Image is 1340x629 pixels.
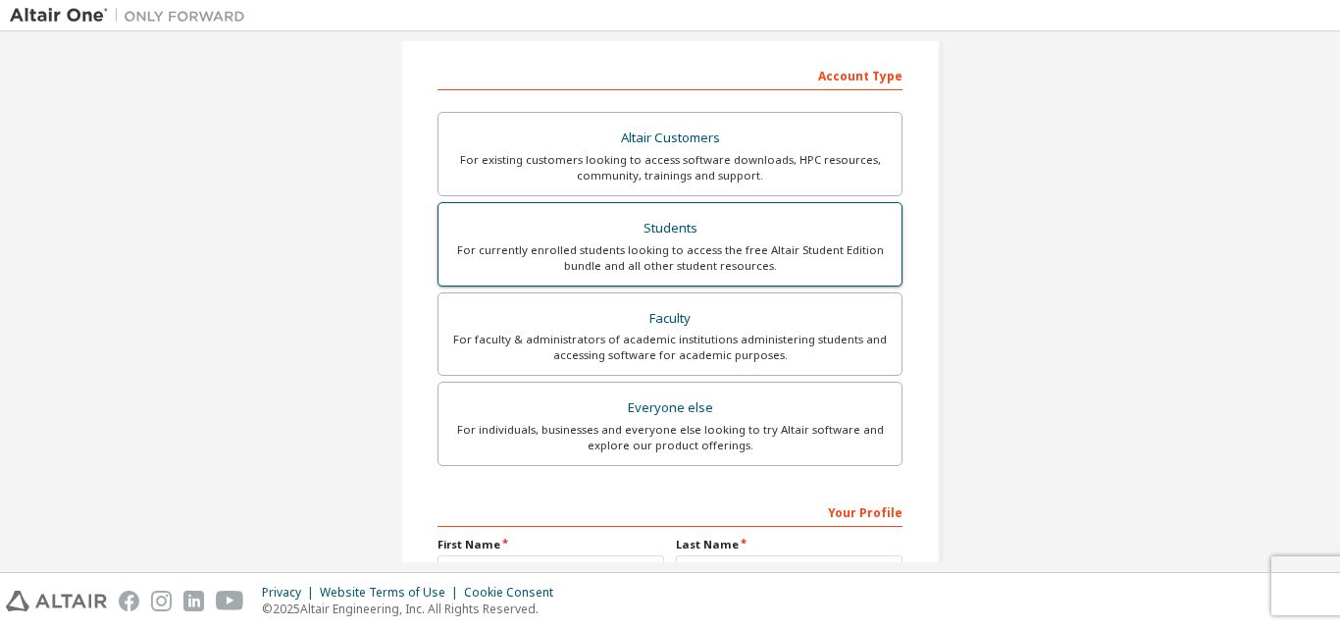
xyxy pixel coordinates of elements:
div: Your Profile [438,496,902,527]
img: instagram.svg [151,591,172,611]
div: For existing customers looking to access software downloads, HPC resources, community, trainings ... [450,152,890,183]
div: Students [450,215,890,242]
div: For currently enrolled students looking to access the free Altair Student Edition bundle and all ... [450,242,890,274]
div: Faculty [450,305,890,333]
div: Altair Customers [450,125,890,152]
label: Last Name [676,537,902,552]
div: For individuals, businesses and everyone else looking to try Altair software and explore our prod... [450,422,890,453]
div: Privacy [262,585,320,601]
div: Account Type [438,59,902,90]
div: Cookie Consent [464,585,565,601]
img: youtube.svg [216,591,244,611]
label: First Name [438,537,664,552]
img: Altair One [10,6,255,26]
img: altair_logo.svg [6,591,107,611]
div: Everyone else [450,394,890,422]
img: linkedin.svg [183,591,204,611]
div: For faculty & administrators of academic institutions administering students and accessing softwa... [450,332,890,363]
p: © 2025 Altair Engineering, Inc. All Rights Reserved. [262,601,565,617]
div: Website Terms of Use [320,585,464,601]
img: facebook.svg [119,591,139,611]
